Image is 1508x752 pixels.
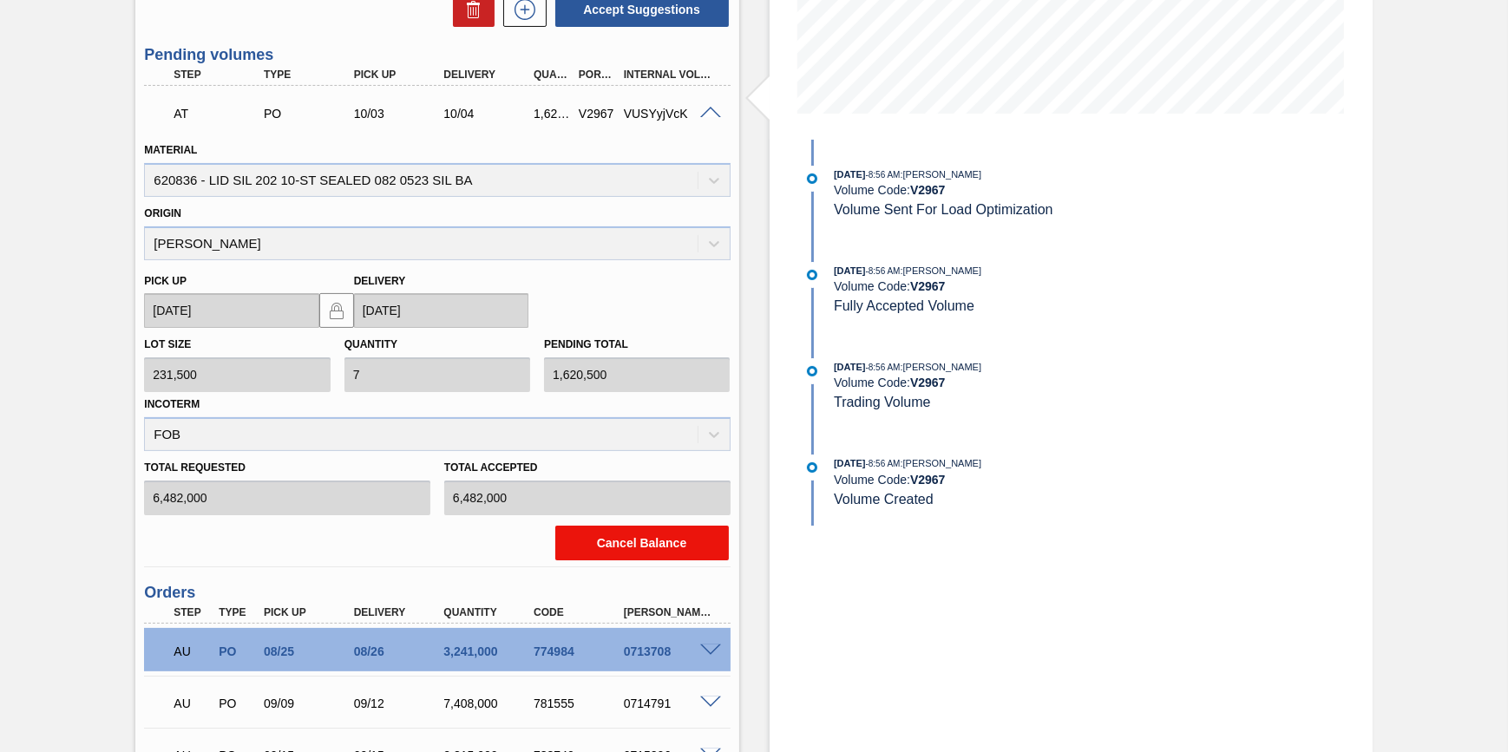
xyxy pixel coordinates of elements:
[807,462,817,473] img: atual
[620,107,719,121] div: VUSYyjVcK
[529,644,629,658] div: 774984
[834,183,1246,197] div: Volume Code:
[901,458,982,468] span: : [PERSON_NAME]
[910,376,946,389] strong: V 2967
[259,644,359,658] div: 08/25/2025
[144,293,318,328] input: mm/dd/yyyy
[866,459,901,468] span: - 8:56 AM
[901,265,982,276] span: : [PERSON_NAME]
[834,265,865,276] span: [DATE]
[326,300,347,321] img: locked
[439,69,539,81] div: Delivery
[174,644,211,658] p: AU
[834,395,930,409] span: Trading Volume
[910,279,946,293] strong: V 2967
[574,69,620,81] div: Portal Volume
[834,376,1246,389] div: Volume Code:
[529,606,629,618] div: Code
[144,584,730,602] h3: Orders
[620,69,719,81] div: Internal Volume Id
[214,644,260,658] div: Purchase order
[144,338,191,350] label: Lot size
[834,169,865,180] span: [DATE]
[834,492,934,507] span: Volume Created
[259,107,359,121] div: Purchase order
[214,696,260,710] div: Purchase order
[259,606,359,618] div: Pick up
[344,338,397,350] label: Quantity
[834,298,974,313] span: Fully Accepted Volume
[144,144,197,156] label: Material
[169,684,215,723] div: Awaiting Unload
[350,696,449,710] div: 09/12/2025
[354,275,406,287] label: Delivery
[910,473,946,487] strong: V 2967
[620,644,719,658] div: 0713708
[574,107,620,121] div: V2967
[319,293,354,328] button: locked
[834,362,865,372] span: [DATE]
[807,173,817,184] img: atual
[350,107,449,121] div: 10/03/2025
[214,606,260,618] div: Type
[910,183,946,197] strong: V 2967
[544,338,628,350] label: Pending total
[901,362,982,372] span: : [PERSON_NAME]
[169,95,269,133] div: Awaiting Transport Information
[834,458,865,468] span: [DATE]
[866,363,901,372] span: - 8:56 AM
[555,526,729,560] button: Cancel Balance
[529,696,629,710] div: 781555
[350,69,449,81] div: Pick up
[350,644,449,658] div: 08/26/2025
[174,696,211,710] p: AU
[144,275,187,287] label: Pick up
[807,270,817,280] img: atual
[169,69,269,81] div: Step
[866,170,901,180] span: - 8:56 AM
[439,606,539,618] div: Quantity
[834,202,1053,217] span: Volume Sent For Load Optimization
[144,455,430,481] label: Total Requested
[169,632,215,670] div: Awaiting Unload
[169,606,215,618] div: Step
[174,107,265,121] p: AT
[439,644,539,658] div: 3,241,000
[144,207,181,219] label: Origin
[807,366,817,376] img: atual
[834,473,1246,487] div: Volume Code:
[834,279,1246,293] div: Volume Code:
[350,606,449,618] div: Delivery
[439,107,539,121] div: 10/04/2025
[354,293,528,328] input: mm/dd/yyyy
[259,69,359,81] div: Type
[866,266,901,276] span: - 8:56 AM
[444,455,731,481] label: Total Accepted
[439,696,539,710] div: 7,408,000
[144,46,730,64] h3: Pending volumes
[620,606,719,618] div: [PERSON_NAME]. ID
[259,696,359,710] div: 09/09/2025
[529,107,575,121] div: 1,620,500
[529,69,575,81] div: Quantity
[620,696,719,710] div: 0714791
[901,169,982,180] span: : [PERSON_NAME]
[144,398,200,410] label: Incoterm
